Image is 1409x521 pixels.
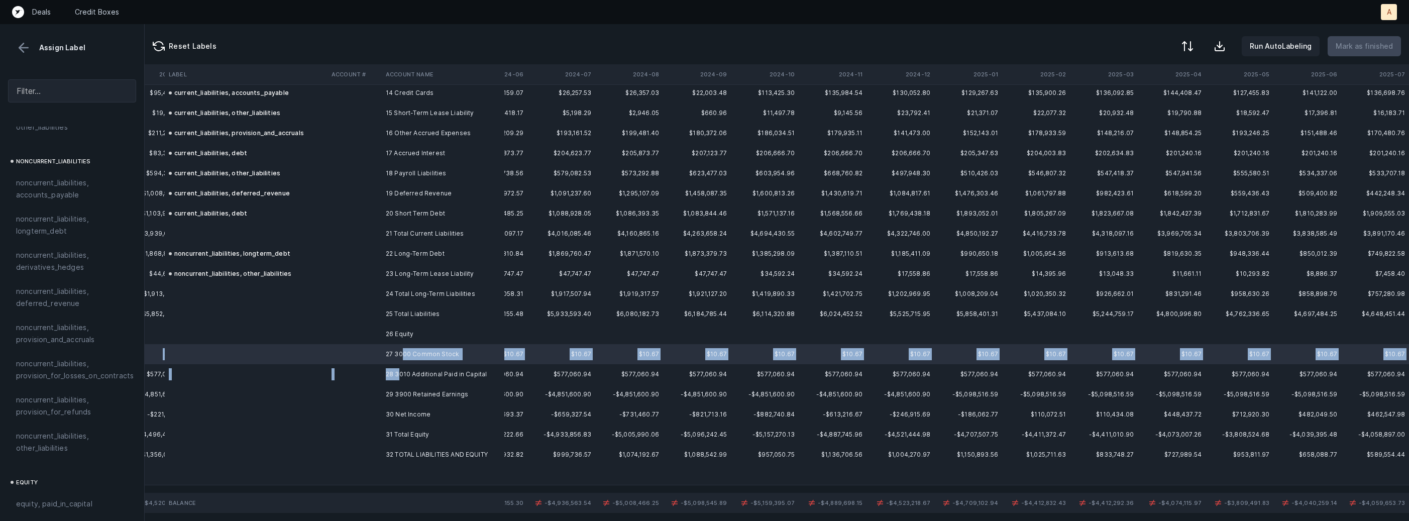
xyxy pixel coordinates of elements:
td: $4,850,192.27 [934,224,1002,244]
td: $442,248.34 [1341,183,1409,203]
td: $577,060.94 [1070,364,1138,384]
td: $1,868,810.84 [121,244,188,264]
td: 21 Total Current Liabilities [382,224,504,244]
p: Mark as finished [1336,40,1393,52]
td: $95,444.70 [121,83,188,103]
td: $1,020,350.32 [1002,284,1070,304]
img: 2d4cea4e0e7287338f84d783c1d74d81.svg [874,497,886,509]
td: $1,919,317.57 [595,284,663,304]
td: 24 Total Long-Term Liabilities [382,284,504,304]
td: $482,049.50 [1273,404,1341,425]
td: $10.67 [595,344,663,364]
td: $1,571,137.16 [731,203,799,224]
th: 2025-04 [1138,64,1206,84]
td: $193,246.25 [1206,123,1273,143]
th: Account # [328,64,382,84]
td: $1,600,813.26 [731,183,799,203]
td: $6,080,182.73 [595,304,663,324]
span: noncurrent_liabilities, provision_for_losses_on_contracts [16,358,134,382]
td: $201,240.16 [1138,143,1206,163]
td: 25 Total Liabilities [382,304,504,324]
th: 2024-10 [731,64,799,84]
td: $858,898.76 [1273,284,1341,304]
th: 2024-11 [799,64,866,84]
img: 2d4cea4e0e7287338f84d783c1d74d81.svg [806,497,818,509]
th: 2025-05 [1206,64,1273,84]
td: $1,091,237.60 [527,183,595,203]
td: $135,984.54 [799,83,866,103]
img: 2d4cea4e0e7287338f84d783c1d74d81.svg [532,497,545,509]
td: 27 3000 Common Stock [382,344,504,364]
td: $926,662.01 [1070,284,1138,304]
th: 2025-06 [1273,64,1341,84]
td: $3,803,706.39 [1206,224,1273,244]
td: $10.67 [121,344,188,364]
td: $3,939,035.01 [121,224,188,244]
td: $510,426.03 [934,163,1002,183]
td: $136,092.85 [1070,83,1138,103]
td: $22,003.48 [663,83,731,103]
td: -$5,098,516.59 [934,384,1002,404]
td: -$5,098,516.59 [1138,384,1206,404]
td: $10.67 [1002,344,1070,364]
td: $577,060.94 [1002,364,1070,384]
td: $10.67 [1273,344,1341,364]
td: $193,161.52 [527,123,595,143]
td: $2,946.05 [595,103,663,123]
td: $201,240.16 [1273,143,1341,163]
td: 17 Accrued Interest [382,143,504,163]
td: $1,084,817.61 [866,183,934,203]
td: $207,123.77 [663,143,731,163]
td: 23 Long-Term Lease Liability [382,264,504,284]
td: $577,060.94 [866,364,934,384]
td: $623,477.03 [663,163,731,183]
td: $1,387,110.51 [799,244,866,264]
td: $17,558.86 [934,264,1002,284]
span: noncurrent_liabilities, derivatives_hedges [16,249,128,273]
td: $34,592.24 [799,264,866,284]
td: $113,425.30 [731,83,799,103]
td: $19,790.88 [1138,103,1206,123]
td: -$4,851,600.90 [121,384,188,404]
div: current_liabilities, deferred_revenue [169,187,290,199]
td: $948,336.44 [1206,244,1273,264]
td: $20,932.48 [1070,103,1138,123]
td: $579,082.53 [527,163,595,183]
td: $618,599.20 [1138,183,1206,203]
td: $577,060.94 [731,364,799,384]
td: $9,145.56 [799,103,866,123]
td: -$4,851,600.90 [527,384,595,404]
td: $179,935.11 [799,123,866,143]
td: $1,871,570.10 [595,244,663,264]
td: $205,873.77 [595,143,663,163]
td: $1,061,797.88 [1002,183,1070,203]
td: 30 Net Income [382,404,504,425]
td: $660.96 [663,103,731,123]
td: $1,921,127.20 [663,284,731,304]
th: Label [165,64,328,84]
td: $1,458,087.35 [663,183,731,203]
td: $749,822.58 [1341,244,1409,264]
a: Deals [32,7,51,17]
td: $533,707.18 [1341,163,1409,183]
th: 2024-07 [527,64,595,84]
td: -$4,851,600.90 [731,384,799,404]
td: $577,060.94 [1138,364,1206,384]
td: $509,400.82 [1273,183,1341,203]
th: Account Name [382,64,504,84]
span: noncurrent_liabilities, deferred_revenue [16,285,128,309]
td: $668,760.82 [799,163,866,183]
td: $3,969,705.34 [1138,224,1206,244]
th: 2024-12 [866,64,934,84]
div: current_liabilities, provision_and_accruals [169,127,304,139]
td: $7,458.40 [1341,264,1409,284]
td: -$4,851,600.90 [799,384,866,404]
td: $10.67 [1138,344,1206,364]
td: $4,322,746.00 [866,224,934,244]
td: $18,592.47 [1206,103,1273,123]
td: $850,012.39 [1273,244,1341,264]
td: $144,408.47 [1138,83,1206,103]
td: $1,419,890.33 [731,284,799,304]
td: $1,421,702.75 [799,284,866,304]
td: $10.67 [527,344,595,364]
